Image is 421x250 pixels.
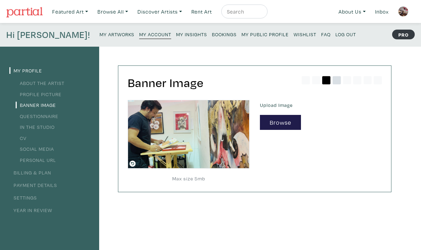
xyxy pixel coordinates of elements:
a: Featured Art [49,5,91,19]
a: In the Studio [16,124,55,130]
img: phpThumb.php [128,100,249,169]
small: Log Out [335,31,356,38]
a: Settings [9,194,37,201]
a: Wishlist [294,29,316,39]
a: Payment Details [9,182,57,188]
a: About Us [335,5,369,19]
a: My Insights [176,29,207,39]
small: My Insights [176,31,207,38]
button: Browse [260,115,301,130]
strong: PRO [392,30,415,39]
a: My Account [139,29,171,39]
img: phpThumb.php [398,6,408,17]
a: Billing & Plan [9,169,51,176]
a: Year in Review [9,207,52,213]
a: Discover Artists [134,5,185,19]
small: My Artworks [100,31,134,38]
small: Max size 5mb [128,175,249,182]
a: FAQ [321,29,331,39]
a: Rent Art [188,5,215,19]
a: Social Media [16,146,54,152]
label: Upload Image [260,101,293,109]
small: Wishlist [294,31,316,38]
a: Log Out [335,29,356,39]
a: Questionnaire [16,113,58,119]
a: Bookings [212,29,237,39]
a: CV [16,135,26,141]
a: My Profile [9,67,42,74]
a: About the Artist [16,80,64,86]
a: My Artworks [100,29,134,39]
a: Browse All [94,5,131,19]
small: My Account [139,31,171,38]
small: My Public Profile [241,31,289,38]
a: Banner Image [16,102,56,108]
h2: Banner Image [128,75,382,90]
small: FAQ [321,31,331,38]
a: My Public Profile [241,29,289,39]
small: Bookings [212,31,237,38]
a: Personal URL [16,157,56,163]
a: Inbox [372,5,392,19]
a: Profile Picture [16,91,62,97]
input: Search [226,7,261,16]
h4: Hi [PERSON_NAME]! [6,29,90,40]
